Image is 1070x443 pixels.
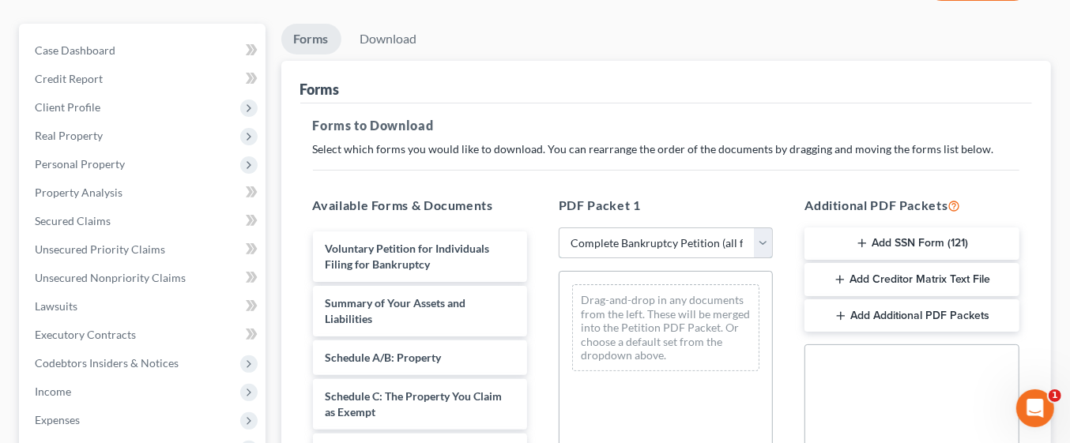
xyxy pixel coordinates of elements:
[22,36,266,65] a: Case Dashboard
[559,196,773,215] h5: PDF Packet 1
[326,389,503,419] span: Schedule C: The Property You Claim as Exempt
[1049,389,1061,402] span: 1
[804,227,1019,261] button: Add SSN Form (121)
[313,116,1020,135] h5: Forms to Download
[326,296,466,325] span: Summary of Your Assets and Liabilities
[35,328,136,341] span: Executory Contracts
[35,242,165,256] span: Unsecured Priority Claims
[572,284,759,371] div: Drag-and-drop in any documents from the left. These will be merged into the Petition PDF Packet. ...
[35,186,122,199] span: Property Analysis
[35,72,103,85] span: Credit Report
[22,207,266,235] a: Secured Claims
[35,100,100,114] span: Client Profile
[35,214,111,227] span: Secured Claims
[804,299,1019,332] button: Add Additional PDF Packets
[804,263,1019,296] button: Add Creditor Matrix Text File
[281,24,341,54] a: Forms
[300,80,340,99] div: Forms
[35,385,71,398] span: Income
[22,264,266,292] a: Unsecured Nonpriority Claims
[35,413,80,426] span: Expenses
[22,235,266,264] a: Unsecured Priority Claims
[804,196,1019,215] h5: Additional PDF Packets
[22,292,266,321] a: Lawsuits
[35,157,125,171] span: Personal Property
[313,141,1020,157] p: Select which forms you would like to download. You can rearrange the order of the documents by dr...
[1016,389,1054,427] iframe: Intercom live chat
[35,43,115,57] span: Case Dashboard
[35,356,179,370] span: Codebtors Insiders & Notices
[35,129,103,142] span: Real Property
[35,271,186,284] span: Unsecured Nonpriority Claims
[22,65,266,93] a: Credit Report
[22,321,266,349] a: Executory Contracts
[348,24,430,54] a: Download
[35,299,77,313] span: Lawsuits
[326,351,442,364] span: Schedule A/B: Property
[313,196,527,215] h5: Available Forms & Documents
[326,242,490,271] span: Voluntary Petition for Individuals Filing for Bankruptcy
[22,178,266,207] a: Property Analysis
